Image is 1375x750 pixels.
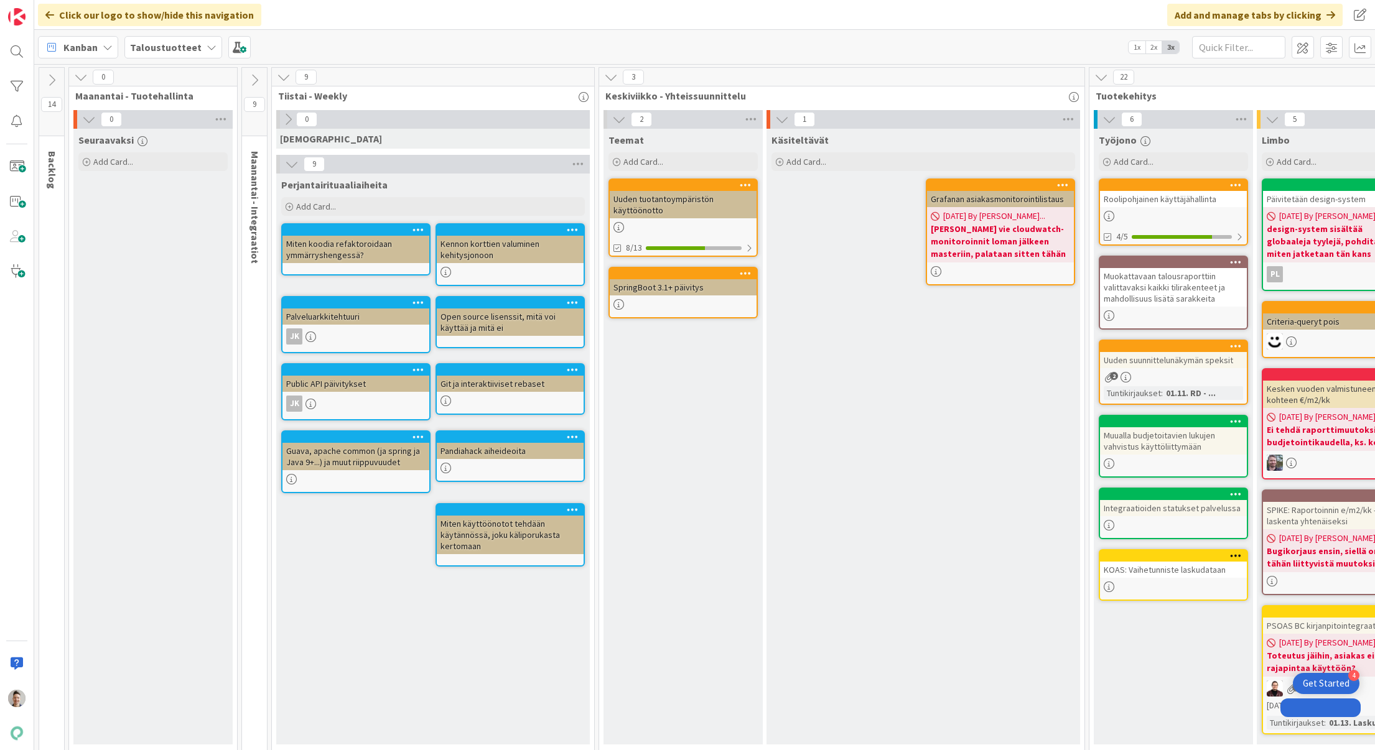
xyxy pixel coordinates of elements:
span: 0 [101,112,122,127]
a: PalveluarkkitehtuuriJK [281,296,431,353]
span: Perjantairituaaliaiheita [281,178,388,191]
span: 2x [1145,41,1162,53]
a: Kennon korttien valuminen kehitysjonoon [436,223,585,286]
div: Muualla budjetoitavien lukujen vahvistus käyttöliittymään [1100,416,1247,455]
span: Seuraavaksi [78,134,134,146]
div: JK [282,328,429,345]
div: Grafanan asiakasmonitorointilistaus [927,180,1074,207]
a: Grafanan asiakasmonitorointilistaus[DATE] By [PERSON_NAME]...[PERSON_NAME] vie cloudwatch-monitor... [926,178,1075,285]
span: Tiistai - Weekly [278,90,579,102]
span: : [1324,716,1326,729]
span: 1 [1292,683,1300,692]
div: Uuden suunnittelunäkymän speksit [1100,352,1247,368]
span: Maanantai - Integraatiot [249,151,261,264]
span: 6 [1121,112,1142,127]
div: 01.11. RD - ... [1163,386,1219,400]
span: Add Card... [296,201,336,212]
span: 1x [1129,41,1145,53]
a: Pandiahack aiheideoita [436,430,585,482]
div: Grafanan asiakasmonitorointilistaus [927,191,1074,207]
div: SpringBoot 3.1+ päivitys [610,268,757,295]
div: Kennon korttien valuminen kehitysjonoon [437,236,584,263]
a: Uuden tuotantoympäristön käyttöönotto8/13 [608,178,758,257]
div: Get Started [1303,677,1349,690]
div: Git ja interaktiiviset rebaset [437,364,584,392]
div: Click our logo to show/hide this navigation [38,4,261,26]
div: Pandiahack aiheideoita [437,432,584,459]
span: Add Card... [1114,156,1154,167]
span: 22 [1113,70,1134,85]
span: 3x [1162,41,1179,53]
span: 1 [794,112,815,127]
div: Roolipohjainen käyttäjähallinta [1100,180,1247,207]
span: Keskiviikko - Yhteissuunnittelu [605,90,1069,102]
img: avatar [8,725,26,742]
img: Visit kanbanzone.com [8,8,26,25]
div: Palveluarkkitehtuuri [282,297,429,325]
div: Public API päivitykset [282,376,429,392]
div: Integraatioiden statukset palvelussa [1100,500,1247,516]
div: Add and manage tabs by clicking [1167,4,1343,26]
span: Backlog [46,151,58,189]
span: Kanban [63,40,98,55]
span: [DATE] [1267,699,1290,712]
span: 9 [296,70,317,85]
img: MH [1267,333,1283,350]
a: Public API päivityksetJK [281,363,431,420]
div: Uuden tuotantoympäristön käyttöönotto [610,180,757,218]
span: 2 [1110,372,1118,380]
div: KOAS: Vaihetunniste laskudataan [1100,562,1247,578]
div: Miten käyttöönotot tehdään käytännössä, joku käliporukasta kertomaan [437,516,584,554]
div: Open source lisenssit, mitä voi käyttää ja mitä ei [437,308,584,336]
div: Integraatioiden statukset palvelussa [1100,489,1247,516]
div: Kennon korttien valuminen kehitysjonoon [437,225,584,263]
div: JK [286,328,302,345]
div: Muokattavaan talousraporttiin valittavaksi kaikki tilirakenteet ja mahdollisuus lisätä sarakkeita [1100,268,1247,307]
div: KOAS: Vaihetunniste laskudataan [1100,550,1247,578]
span: Add Card... [623,156,663,167]
div: PL [1267,266,1283,282]
div: Muokattavaan talousraporttiin valittavaksi kaikki tilirakenteet ja mahdollisuus lisätä sarakkeita [1100,257,1247,307]
img: TN [8,690,26,707]
b: Taloustuotteet [130,41,202,53]
span: Add Card... [93,156,133,167]
div: Miten koodia refaktoroidaan ymmärryshengessä? [282,236,429,263]
span: : [1161,386,1163,400]
div: Open Get Started checklist, remaining modules: 4 [1293,673,1359,694]
a: Muokattavaan talousraporttiin valittavaksi kaikki tilirakenteet ja mahdollisuus lisätä sarakkeita [1099,256,1248,330]
span: 0 [93,70,114,85]
a: Integraatioiden statukset palvelussa [1099,488,1248,539]
span: 14 [41,97,62,112]
a: Muualla budjetoitavien lukujen vahvistus käyttöliittymään [1099,415,1248,478]
span: Työjono [1099,134,1137,146]
div: Git ja interaktiiviset rebaset [437,376,584,392]
div: Miten käyttöönotot tehdään käytännössä, joku käliporukasta kertomaan [437,504,584,554]
div: 4 [1348,670,1359,681]
span: 4/5 [1116,230,1128,243]
span: 0 [296,112,317,127]
input: Quick Filter... [1192,36,1285,58]
div: Muualla budjetoitavien lukujen vahvistus käyttöliittymään [1100,427,1247,455]
span: 2 [631,112,652,127]
span: Add Card... [1277,156,1317,167]
div: Tuntikirjaukset [1104,386,1161,400]
div: Pandiahack aiheideoita [437,443,584,459]
span: Käsiteltävät [771,134,829,146]
a: Roolipohjainen käyttäjähallinta4/5 [1099,178,1248,246]
div: Open source lisenssit, mitä voi käyttää ja mitä ei [437,297,584,336]
div: Guava, apache common (ja spring ja Java 9+...) ja muut riippuvuudet [282,443,429,470]
img: TK [1267,455,1283,471]
span: Muistilista [280,132,382,145]
div: Guava, apache common (ja spring ja Java 9+...) ja muut riippuvuudet [282,432,429,470]
a: Miten käyttöönotot tehdään käytännössä, joku käliporukasta kertomaan [436,503,585,567]
b: [PERSON_NAME] vie cloudwatch-monitoroinnit loman jälkeen masteriin, palataan sitten tähän [931,223,1070,260]
span: 8/13 [626,241,642,254]
a: Open source lisenssit, mitä voi käyttää ja mitä ei [436,296,585,348]
div: Tuntikirjaukset [1267,716,1324,729]
span: [DATE] By [PERSON_NAME]... [943,210,1045,223]
span: 9 [244,97,265,112]
div: Miten koodia refaktoroidaan ymmärryshengessä? [282,225,429,263]
span: 3 [623,70,644,85]
span: 5 [1284,112,1305,127]
span: Add Card... [786,156,826,167]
